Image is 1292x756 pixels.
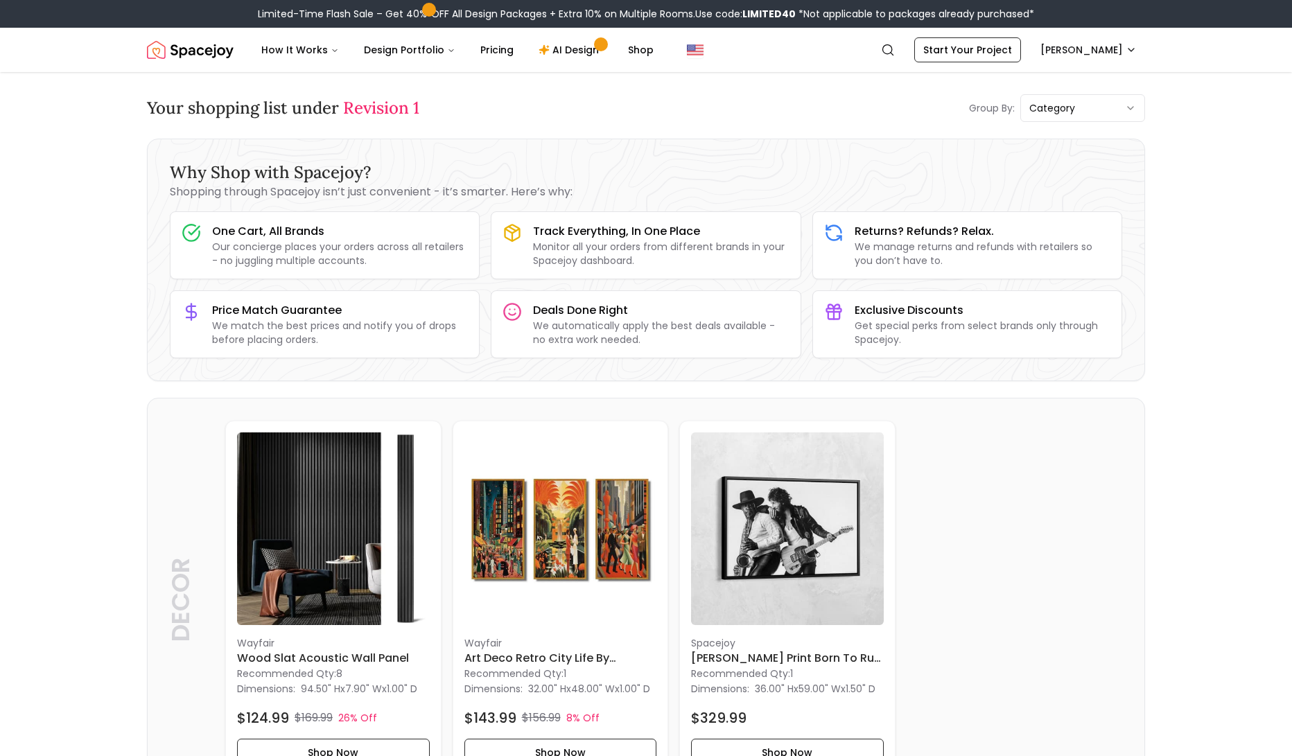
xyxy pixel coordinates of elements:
[533,319,789,346] p: We automatically apply the best deals available - no extra work needed.
[237,636,430,650] p: Wayfair
[387,682,417,696] span: 1.00" D
[237,667,430,680] p: Recommended Qty: 8
[258,7,1034,21] div: Limited-Time Flash Sale – Get 40% OFF All Design Packages + Extra 10% on Multiple Rooms.
[237,680,295,697] p: Dimensions:
[855,302,1110,319] h3: Exclusive Discounts
[464,650,657,667] h6: Art Deco Retro City Life by Designart 3 Pieces
[691,432,884,625] img: Bruce Springsteen Print Born to Run Album Cover Poster 36x59 image
[533,240,789,267] p: Monitor all your orders from different brands in your Spacejoy dashboard.
[855,223,1110,240] h3: Returns? Refunds? Relax.
[755,682,875,696] p: x x
[237,708,289,728] h4: $124.99
[250,36,665,64] nav: Main
[914,37,1021,62] a: Start Your Project
[464,636,657,650] p: Wayfair
[691,636,884,650] p: Spacejoy
[695,7,796,21] span: Use code:
[620,682,650,696] span: 1.00" D
[464,708,516,728] h4: $143.99
[571,682,615,696] span: 48.00" W
[617,36,665,64] a: Shop
[464,680,523,697] p: Dimensions:
[533,302,789,319] h3: Deals Done Right
[691,680,749,697] p: Dimensions:
[147,97,419,119] h3: Your shopping list under
[345,682,382,696] span: 7.90" W
[170,161,1122,184] h3: Why Shop with Spacejoy?
[566,711,600,725] p: 8% Off
[301,682,417,696] p: x x
[353,36,466,64] button: Design Portfolio
[212,319,468,346] p: We match the best prices and notify you of drops before placing orders.
[170,184,1122,200] p: Shopping through Spacejoy isn’t just convenient - it’s smarter. Here’s why:
[212,240,468,267] p: Our concierge places your orders across all retailers - no juggling multiple accounts.
[969,101,1015,115] p: Group By:
[250,36,350,64] button: How It Works
[798,682,841,696] span: 59.00" W
[691,650,884,667] h6: [PERSON_NAME] Print Born to Run Album Cover Poster 36x59
[533,223,789,240] h3: Track Everything, In One Place
[147,28,1145,72] nav: Global
[343,97,419,118] span: Revision 1
[528,682,650,696] p: x x
[237,432,430,625] img: Wood Slat Acoustic wall Panel image
[469,36,525,64] a: Pricing
[237,650,430,667] h6: Wood Slat Acoustic wall Panel
[212,302,468,319] h3: Price Match Guarantee
[295,710,333,726] p: $169.99
[691,667,884,680] p: Recommended Qty: 1
[796,7,1034,21] span: *Not applicable to packages already purchased*
[1032,37,1145,62] button: [PERSON_NAME]
[742,7,796,21] b: LIMITED40
[687,42,704,58] img: United States
[528,682,566,696] span: 32.00" H
[338,711,377,725] p: 26% Off
[212,223,468,240] h3: One Cart, All Brands
[755,682,794,696] span: 36.00" H
[846,682,875,696] span: 1.50" D
[855,319,1110,346] p: Get special perks from select brands only through Spacejoy.
[464,667,657,680] p: Recommended Qty: 1
[301,682,340,696] span: 94.50" H
[855,240,1110,267] p: We manage returns and refunds with retailers so you don’t have to.
[527,36,614,64] a: AI Design
[147,36,234,64] img: Spacejoy Logo
[522,710,561,726] p: $156.99
[691,708,747,728] h4: $329.99
[147,36,234,64] a: Spacejoy
[464,432,657,625] img: Art Deco Retro City Life by Designart 3 Pieces image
